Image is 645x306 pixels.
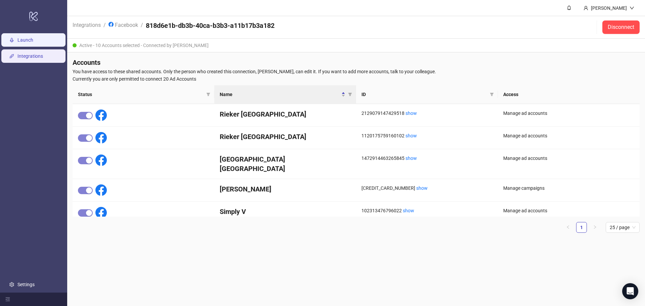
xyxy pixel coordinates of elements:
a: show [403,208,414,213]
span: filter [206,92,210,96]
span: bell [567,5,571,10]
div: Manage campaigns [503,184,634,192]
div: [PERSON_NAME] [588,4,630,12]
a: Settings [17,282,35,287]
div: 2129079147429518 [361,110,492,117]
span: filter [347,89,353,99]
span: down [630,6,634,10]
h4: [GEOGRAPHIC_DATA] [GEOGRAPHIC_DATA] [220,155,351,173]
div: Open Intercom Messenger [622,283,638,299]
a: show [405,133,417,138]
span: ID [361,91,487,98]
span: left [566,225,570,229]
span: right [593,225,597,229]
button: Disconnect [602,20,640,34]
span: filter [348,92,352,96]
h4: Rieker [GEOGRAPHIC_DATA] [220,110,351,119]
a: Launch [17,37,33,43]
div: 1472914463265845 [361,155,492,162]
button: left [563,222,573,233]
div: Manage ad accounts [503,207,634,214]
div: Manage ad accounts [503,110,634,117]
a: Facebook [107,21,139,28]
h4: Rieker [GEOGRAPHIC_DATA] [220,132,351,141]
button: right [590,222,600,233]
h4: Accounts [73,58,640,67]
li: Previous Page [563,222,573,233]
li: 1 [576,222,587,233]
div: Manage ad accounts [503,132,634,139]
div: 102313476796022 [361,207,492,214]
h4: [PERSON_NAME] [220,184,351,194]
span: 25 / page [610,222,636,232]
li: Next Page [590,222,600,233]
div: 1120175759160102 [361,132,492,139]
h4: Simply V [220,207,351,216]
div: Active - 10 Accounts selected - Connected by [PERSON_NAME] [67,39,645,52]
span: Status [78,91,204,98]
div: Page Size [606,222,640,233]
span: menu-fold [5,297,10,302]
span: Disconnect [608,24,634,30]
div: [CREDIT_CARD_NUMBER] [361,184,492,192]
a: show [405,156,417,161]
a: 1 [576,222,587,232]
a: Integrations [71,21,102,28]
th: Access [498,85,640,104]
span: filter [488,89,495,99]
h4: 818d6e1b-db3b-40ca-b3b3-a11b17b3a182 [146,21,274,30]
span: filter [205,89,212,99]
span: filter [490,92,494,96]
span: Currently you are only permitted to connect 20 Ad Accounts [73,75,640,83]
span: You have access to these shared accounts. Only the person who created this connection, [PERSON_NA... [73,68,640,75]
div: Manage ad accounts [503,155,634,162]
th: Name [214,85,356,104]
span: Name [220,91,340,98]
a: Integrations [17,53,43,59]
a: show [416,185,428,191]
span: user [584,6,588,10]
li: / [141,21,143,34]
li: / [103,21,106,34]
a: show [405,111,417,116]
